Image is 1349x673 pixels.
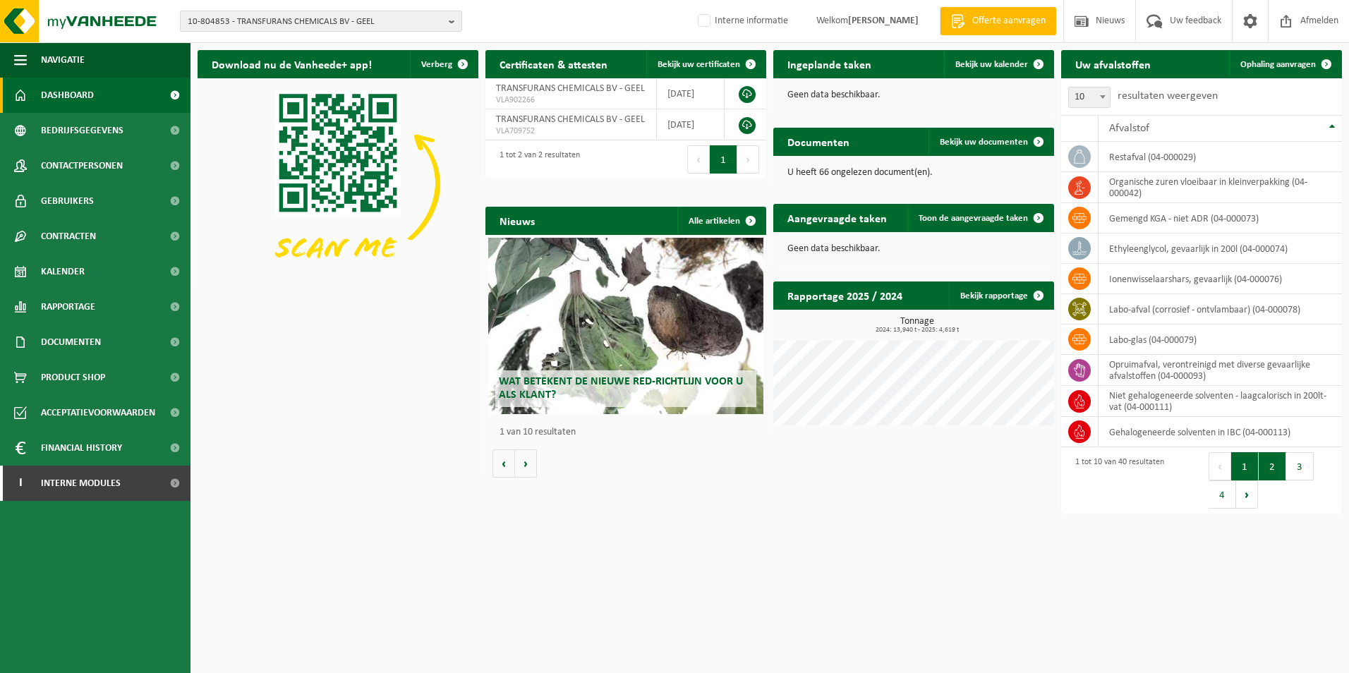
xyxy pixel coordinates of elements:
span: Contactpersonen [41,148,123,183]
span: VLA902266 [496,95,646,106]
span: Bekijk uw certificaten [658,60,740,69]
h2: Documenten [773,128,864,155]
img: Download de VHEPlus App [198,78,478,289]
a: Wat betekent de nieuwe RED-richtlijn voor u als klant? [488,238,763,414]
a: Bekijk uw certificaten [646,50,765,78]
h2: Aangevraagde taken [773,204,901,231]
strong: [PERSON_NAME] [848,16,919,26]
button: 1 [710,145,737,174]
span: TRANSFURANS CHEMICALS BV - GEEL [496,83,645,94]
span: Financial History [41,430,122,466]
span: Rapportage [41,289,95,325]
button: 3 [1286,452,1314,480]
td: restafval (04-000029) [1099,142,1342,172]
button: Next [1236,480,1258,509]
a: Bekijk uw documenten [928,128,1053,156]
span: TRANSFURANS CHEMICALS BV - GEEL [496,114,645,125]
button: 1 [1231,452,1259,480]
span: 10-804853 - TRANSFURANS CHEMICALS BV - GEEL [188,11,443,32]
h2: Certificaten & attesten [485,50,622,78]
span: Verberg [421,60,452,69]
h2: Rapportage 2025 / 2024 [773,281,917,309]
td: organische zuren vloeibaar in kleinverpakking (04-000042) [1099,172,1342,203]
td: opruimafval, verontreinigd met diverse gevaarlijke afvalstoffen (04-000093) [1099,355,1342,386]
span: Gebruikers [41,183,94,219]
div: 1 tot 10 van 40 resultaten [1068,451,1164,510]
span: 10 [1069,87,1110,107]
label: resultaten weergeven [1118,90,1218,102]
span: Wat betekent de nieuwe RED-richtlijn voor u als klant? [499,376,743,401]
span: Contracten [41,219,96,254]
button: Verberg [410,50,477,78]
span: Ophaling aanvragen [1240,60,1316,69]
p: Geen data beschikbaar. [787,244,1040,254]
td: labo-glas (04-000079) [1099,325,1342,355]
div: 1 tot 2 van 2 resultaten [492,144,580,175]
span: Product Shop [41,360,105,395]
button: 4 [1209,480,1236,509]
a: Offerte aanvragen [940,7,1056,35]
span: Offerte aanvragen [969,14,1049,28]
p: U heeft 66 ongelezen document(en). [787,168,1040,178]
p: 1 van 10 resultaten [500,428,759,437]
span: Bedrijfsgegevens [41,113,123,148]
td: ionenwisselaarshars, gevaarlijk (04-000076) [1099,264,1342,294]
span: Interne modules [41,466,121,501]
span: Afvalstof [1109,123,1149,134]
a: Bekijk uw kalender [944,50,1053,78]
span: Acceptatievoorwaarden [41,395,155,430]
button: Next [737,145,759,174]
h2: Download nu de Vanheede+ app! [198,50,386,78]
button: Previous [687,145,710,174]
td: gehalogeneerde solventen in IBC (04-000113) [1099,417,1342,447]
button: Volgende [515,449,537,478]
span: 2024: 13,940 t - 2025: 4,619 t [780,327,1054,334]
span: Bekijk uw documenten [940,138,1028,147]
td: labo-afval (corrosief - ontvlambaar) (04-000078) [1099,294,1342,325]
td: niet gehalogeneerde solventen - laagcalorisch in 200lt-vat (04-000111) [1099,386,1342,417]
td: [DATE] [657,78,725,109]
span: Kalender [41,254,85,289]
td: ethyleenglycol, gevaarlijk in 200l (04-000074) [1099,234,1342,264]
span: Navigatie [41,42,85,78]
label: Interne informatie [695,11,788,32]
td: [DATE] [657,109,725,140]
td: gemengd KGA - niet ADR (04-000073) [1099,203,1342,234]
h2: Nieuws [485,207,549,234]
button: Vorige [492,449,515,478]
button: 2 [1259,452,1286,480]
span: VLA709752 [496,126,646,137]
span: Bekijk uw kalender [955,60,1028,69]
a: Bekijk rapportage [949,281,1053,310]
span: I [14,466,27,501]
h2: Uw afvalstoffen [1061,50,1165,78]
span: Dashboard [41,78,94,113]
h3: Tonnage [780,317,1054,334]
p: Geen data beschikbaar. [787,90,1040,100]
h2: Ingeplande taken [773,50,885,78]
span: Documenten [41,325,101,360]
button: Previous [1209,452,1231,480]
a: Alle artikelen [677,207,765,235]
a: Toon de aangevraagde taken [907,204,1053,232]
span: Toon de aangevraagde taken [919,214,1028,223]
button: 10-804853 - TRANSFURANS CHEMICALS BV - GEEL [180,11,462,32]
span: 10 [1068,87,1111,108]
a: Ophaling aanvragen [1229,50,1341,78]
